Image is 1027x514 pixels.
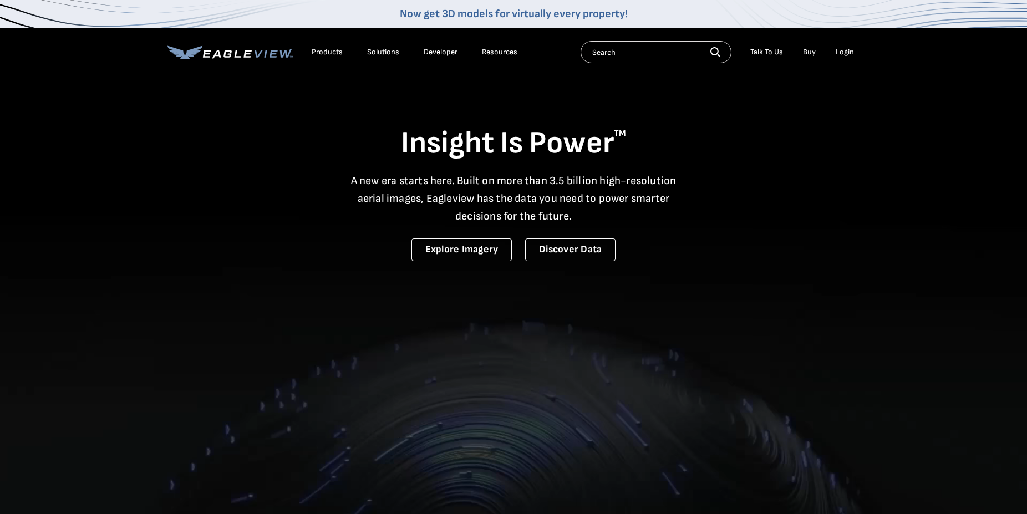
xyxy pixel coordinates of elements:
[525,238,616,261] a: Discover Data
[803,47,816,57] a: Buy
[167,124,860,163] h1: Insight Is Power
[411,238,512,261] a: Explore Imagery
[750,47,783,57] div: Talk To Us
[614,128,626,139] sup: TM
[482,47,517,57] div: Resources
[836,47,854,57] div: Login
[424,47,457,57] a: Developer
[400,7,628,21] a: Now get 3D models for virtually every property!
[312,47,343,57] div: Products
[581,41,731,63] input: Search
[367,47,399,57] div: Solutions
[344,172,683,225] p: A new era starts here. Built on more than 3.5 billion high-resolution aerial images, Eagleview ha...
